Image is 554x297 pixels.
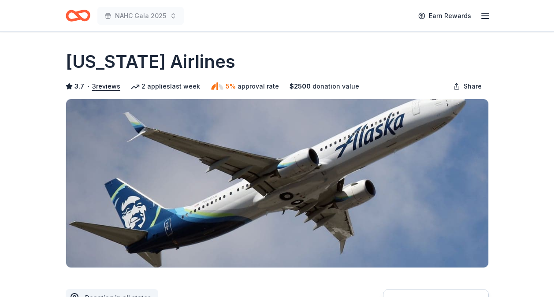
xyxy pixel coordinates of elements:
[238,81,279,92] span: approval rate
[66,5,90,26] a: Home
[66,49,235,74] h1: [US_STATE] Airlines
[74,81,84,92] span: 3.7
[226,81,236,92] span: 5%
[290,81,311,92] span: $ 2500
[131,81,200,92] div: 2 applies last week
[86,83,89,90] span: •
[66,99,488,267] img: Image for Alaska Airlines
[97,7,184,25] button: NAHC Gala 2025
[115,11,166,21] span: NAHC Gala 2025
[446,78,489,95] button: Share
[312,81,359,92] span: donation value
[413,8,476,24] a: Earn Rewards
[92,81,120,92] button: 3reviews
[464,81,482,92] span: Share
